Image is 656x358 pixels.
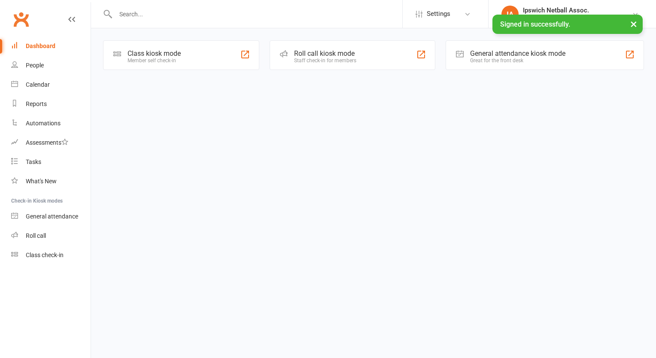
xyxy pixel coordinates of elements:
[523,14,632,22] div: Active and Healthy [GEOGRAPHIC_DATA]
[11,133,91,152] a: Assessments
[523,6,632,14] div: Ipswich Netball Assoc.
[26,62,44,69] div: People
[294,49,356,58] div: Roll call kiosk mode
[470,58,565,64] div: Great for the front desk
[500,20,570,28] span: Signed in successfully.
[26,100,47,107] div: Reports
[26,42,55,49] div: Dashboard
[26,120,61,127] div: Automations
[11,94,91,114] a: Reports
[11,246,91,265] a: Class kiosk mode
[128,49,181,58] div: Class kiosk mode
[26,158,41,165] div: Tasks
[11,114,91,133] a: Automations
[11,56,91,75] a: People
[11,152,91,172] a: Tasks
[501,6,519,23] div: IA
[26,139,68,146] div: Assessments
[26,252,64,258] div: Class check-in
[294,58,356,64] div: Staff check-in for members
[26,178,57,185] div: What's New
[427,4,450,24] span: Settings
[626,15,641,33] button: ×
[113,8,402,20] input: Search...
[10,9,32,30] a: Clubworx
[11,207,91,226] a: General attendance kiosk mode
[11,75,91,94] a: Calendar
[26,232,46,239] div: Roll call
[11,36,91,56] a: Dashboard
[26,81,50,88] div: Calendar
[470,49,565,58] div: General attendance kiosk mode
[11,172,91,191] a: What's New
[128,58,181,64] div: Member self check-in
[26,213,78,220] div: General attendance
[11,226,91,246] a: Roll call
